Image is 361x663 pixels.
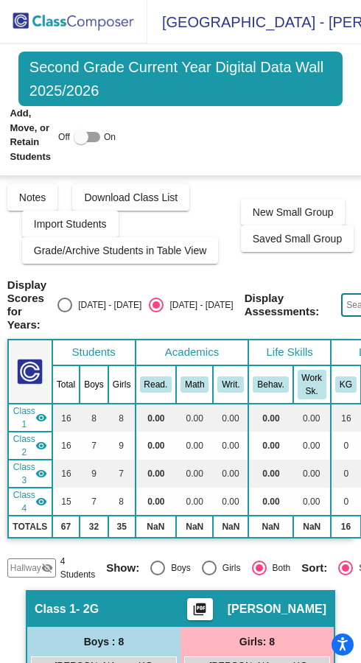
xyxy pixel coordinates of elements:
[76,602,99,617] span: - 2G
[8,516,52,538] td: TOTALS
[58,130,70,144] span: Off
[301,561,327,575] span: Sort:
[298,370,326,399] button: Work Sk.
[136,460,177,488] td: 0.00
[13,404,35,431] span: Class 1
[293,460,331,488] td: 0.00
[217,376,244,393] button: Writ.
[8,432,52,460] td: Meg Shaffer - 2S
[213,432,248,460] td: 0.00
[165,561,191,575] div: Boys
[80,404,108,432] td: 8
[293,404,331,432] td: 0.00
[72,298,141,312] div: [DATE] - [DATE]
[331,365,361,404] th: Kristin Gvazdauskas
[248,432,292,460] td: 0.00
[248,460,292,488] td: 0.00
[136,488,177,516] td: 0.00
[72,184,189,211] button: Download Class List
[267,561,291,575] div: Both
[60,555,95,581] span: 4 Students
[164,298,233,312] div: [DATE] - [DATE]
[331,516,361,538] td: 16
[180,627,334,656] div: Girls: 8
[80,516,108,538] td: 32
[80,365,108,404] th: Boys
[217,561,241,575] div: Girls
[228,602,326,617] span: [PERSON_NAME]
[8,460,52,488] td: Charissa Thonus - 2T
[106,561,290,575] mat-radio-group: Select an option
[176,404,213,432] td: 0.00
[187,598,213,620] button: Print Students Details
[213,460,248,488] td: 0.00
[80,460,108,488] td: 9
[136,340,249,365] th: Academics
[213,488,248,516] td: 0.00
[52,516,80,538] td: 67
[293,432,331,460] td: 0.00
[293,488,331,516] td: 0.00
[331,488,361,516] td: 0
[52,340,136,365] th: Students
[35,440,47,452] mat-icon: visibility
[10,561,41,575] span: Hallway
[248,340,330,365] th: Life Skills
[10,106,51,164] span: Add, Move, or Retain Students
[108,404,136,432] td: 8
[108,432,136,460] td: 9
[180,376,208,393] button: Math
[108,516,136,538] td: 35
[136,432,177,460] td: 0.00
[335,376,357,393] button: KG
[80,488,108,516] td: 7
[213,516,248,538] td: NaN
[13,460,35,487] span: Class 3
[27,627,180,656] div: Boys : 8
[19,192,46,203] span: Notes
[136,516,177,538] td: NaN
[34,245,207,256] span: Grade/Archive Students in Table View
[108,460,136,488] td: 7
[140,376,172,393] button: Read.
[248,404,292,432] td: 0.00
[13,432,35,459] span: Class 2
[293,516,331,538] td: NaN
[35,412,47,424] mat-icon: visibility
[176,488,213,516] td: 0.00
[241,199,346,225] button: New Small Group
[7,184,58,211] button: Notes
[253,233,342,245] span: Saved Small Group
[108,488,136,516] td: 8
[331,404,361,432] td: 16
[176,516,213,538] td: NaN
[18,52,343,106] span: Second Grade Current Year Digital Data Wall 2025/2026
[331,460,361,488] td: 0
[80,432,108,460] td: 7
[176,460,213,488] td: 0.00
[241,225,354,252] button: Saved Small Group
[8,404,52,432] td: Kristin Gvazdauskas - 2G
[108,365,136,404] th: Girls
[176,432,213,460] td: 0.00
[52,365,80,404] th: Total
[106,561,139,575] span: Show:
[191,602,208,622] mat-icon: picture_as_pdf
[8,488,52,516] td: Ann Barnard - 2B
[213,404,248,432] td: 0.00
[13,488,35,515] span: Class 4
[136,404,177,432] td: 0.00
[35,496,47,508] mat-icon: visibility
[331,432,361,460] td: 0
[253,206,334,218] span: New Small Group
[84,192,178,203] span: Download Class List
[248,488,292,516] td: 0.00
[35,468,47,480] mat-icon: visibility
[253,376,288,393] button: Behav.
[41,562,53,574] mat-icon: visibility_off
[57,298,233,312] mat-radio-group: Select an option
[52,404,80,432] td: 16
[245,292,320,318] span: Display Assessments:
[34,218,107,230] span: Import Students
[22,211,119,237] button: Import Students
